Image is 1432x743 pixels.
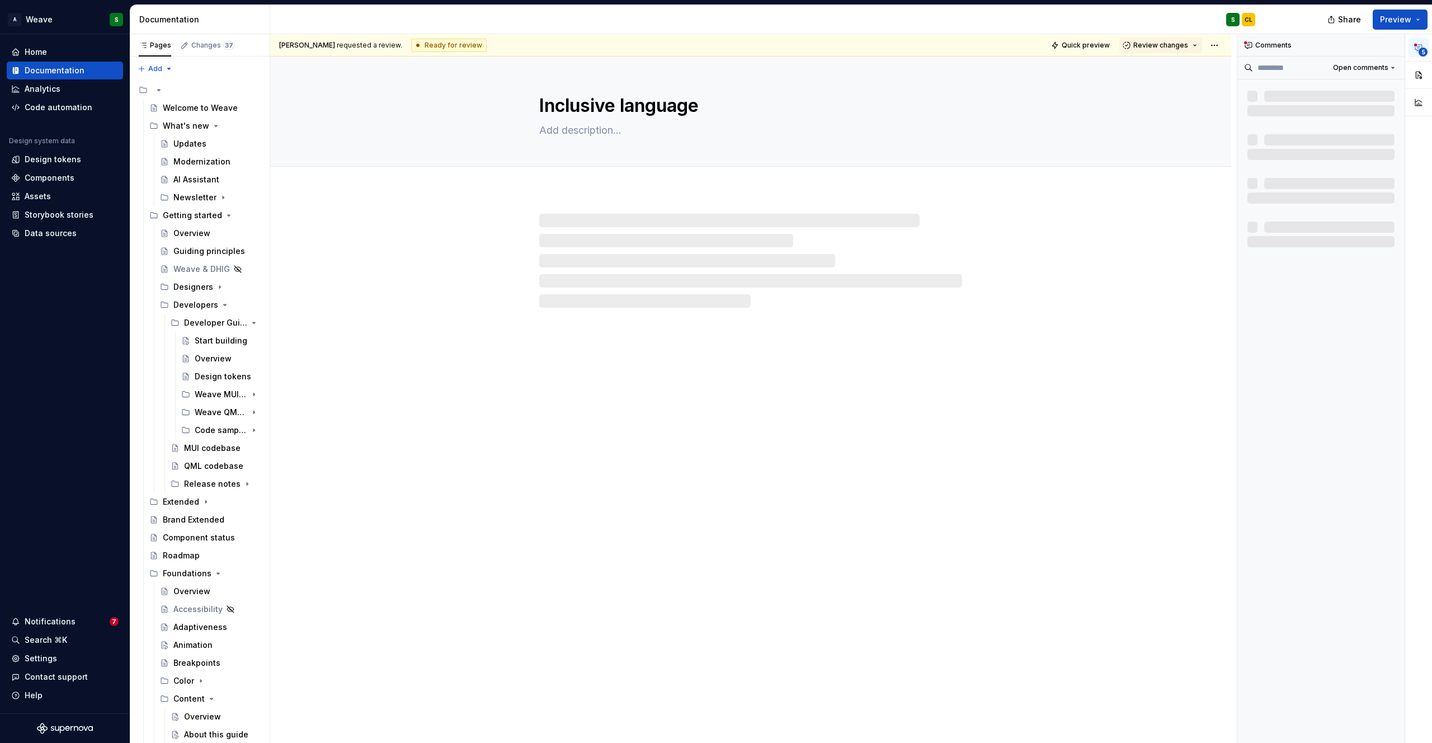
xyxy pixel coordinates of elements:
[156,672,265,690] div: Color
[139,41,171,50] div: Pages
[173,586,210,597] div: Overview
[163,120,209,131] div: What's new
[148,64,162,73] span: Add
[7,43,123,61] a: Home
[173,138,206,149] div: Updates
[7,98,123,116] a: Code automation
[8,13,21,26] div: A
[173,246,245,257] div: Guiding principles
[173,604,223,615] div: Accessibility
[1048,37,1115,53] button: Quick preview
[156,582,265,600] a: Overview
[1237,34,1405,57] div: Comments
[25,83,60,95] div: Analytics
[156,654,265,672] a: Breakpoints
[145,547,265,565] a: Roadmap
[156,690,265,708] div: Content
[7,62,123,79] a: Documentation
[156,260,265,278] a: Weave & DHIG
[145,206,265,224] div: Getting started
[25,102,92,113] div: Code automation
[1328,60,1400,76] button: Open comments
[7,668,123,686] button: Contact support
[177,403,265,421] div: Weave QML toolkit
[7,631,123,649] button: Search ⌘K
[25,209,93,220] div: Storybook stories
[25,228,77,239] div: Data sources
[156,278,265,296] div: Designers
[156,636,265,654] a: Animation
[184,478,241,490] div: Release notes
[145,565,265,582] div: Foundations
[223,41,235,50] span: 37
[537,92,960,119] textarea: Inclusive language
[195,407,247,418] div: Weave QML toolkit
[1119,37,1202,53] button: Review changes
[173,264,230,275] div: Weave & DHIG
[195,425,247,436] div: Code samples
[184,443,241,454] div: MUI codebase
[37,723,93,734] svg: Supernova Logo
[279,41,335,49] span: [PERSON_NAME]
[7,206,123,224] a: Storybook stories
[156,135,265,153] a: Updates
[1062,41,1110,50] span: Quick preview
[2,7,128,31] button: AWeaveS
[173,192,216,203] div: Newsletter
[1133,41,1188,50] span: Review changes
[25,690,43,701] div: Help
[173,622,227,633] div: Adaptiveness
[177,385,265,403] div: Weave MUI toolkit
[139,14,265,25] div: Documentation
[110,617,119,626] span: 7
[166,457,265,475] a: QML codebase
[195,335,247,346] div: Start building
[7,686,123,704] button: Help
[7,187,123,205] a: Assets
[166,475,265,493] div: Release notes
[156,224,265,242] a: Overview
[7,650,123,667] a: Settings
[7,169,123,187] a: Components
[25,65,84,76] div: Documentation
[195,353,232,364] div: Overview
[156,242,265,260] a: Guiding principles
[145,493,265,511] div: Extended
[25,653,57,664] div: Settings
[156,600,265,618] a: Accessibility
[1322,10,1368,30] button: Share
[7,613,123,631] button: Notifications7
[177,421,265,439] div: Code samples
[173,299,218,311] div: Developers
[163,102,238,114] div: Welcome to Weave
[163,568,211,579] div: Foundations
[184,460,243,472] div: QML codebase
[163,496,199,507] div: Extended
[26,14,53,25] div: Weave
[184,711,221,722] div: Overview
[173,693,205,704] div: Content
[25,172,74,184] div: Components
[173,156,230,167] div: Modernization
[25,634,67,646] div: Search ⌘K
[173,657,220,669] div: Breakpoints
[145,117,265,135] div: What's new
[1419,48,1428,57] span: 5
[1231,15,1235,24] div: S
[177,368,265,385] a: Design tokens
[156,618,265,636] a: Adaptiveness
[163,210,222,221] div: Getting started
[25,46,47,58] div: Home
[1380,14,1411,25] span: Preview
[1373,10,1428,30] button: Preview
[156,153,265,171] a: Modernization
[173,228,210,239] div: Overview
[1333,63,1388,72] span: Open comments
[163,550,200,561] div: Roadmap
[177,350,265,368] a: Overview
[195,389,247,400] div: Weave MUI toolkit
[156,296,265,314] div: Developers
[173,174,219,185] div: AI Assistant
[145,529,265,547] a: Component status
